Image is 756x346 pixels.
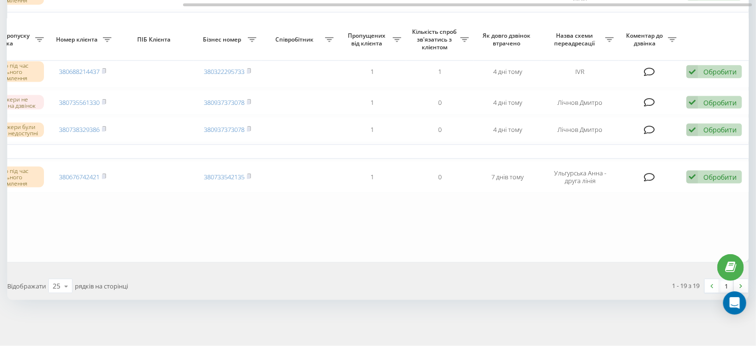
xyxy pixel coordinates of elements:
[75,282,128,290] span: рядків на сторінці
[482,32,534,47] span: Як довго дзвінок втрачено
[204,173,244,181] a: 380733542135
[406,56,474,88] td: 1
[703,98,737,107] div: Обробити
[199,36,248,43] span: Бізнес номер
[59,98,100,107] a: 380735561330
[53,281,60,291] div: 25
[266,36,325,43] span: Співробітник
[7,282,46,290] span: Відображати
[59,173,100,181] a: 380676742421
[703,125,737,134] div: Обробити
[204,98,244,107] a: 380937373078
[624,32,668,47] span: Коментар до дзвінка
[59,67,100,76] a: 380688214437
[204,125,244,134] a: 380937373078
[474,90,542,115] td: 4 дні тому
[406,90,474,115] td: 0
[542,161,619,193] td: Ульгурська Анна - друга лінія
[703,67,737,76] div: Обробити
[343,32,393,47] span: Пропущених від клієнта
[542,117,619,143] td: Лічнов Дмитро
[703,173,737,182] div: Обробити
[54,36,103,43] span: Номер клієнта
[474,56,542,88] td: 4 дні тому
[474,161,542,193] td: 7 днів тому
[339,117,406,143] td: 1
[406,161,474,193] td: 0
[719,279,734,293] a: 1
[125,36,185,43] span: ПІБ Клієнта
[542,56,619,88] td: IVR
[546,32,605,47] span: Назва схеми переадресації
[339,161,406,193] td: 1
[672,281,700,290] div: 1 - 19 з 19
[339,56,406,88] td: 1
[411,28,460,51] span: Кількість спроб зв'язатись з клієнтом
[542,90,619,115] td: Лічнов Дмитро
[204,67,244,76] a: 380322295733
[406,117,474,143] td: 0
[339,90,406,115] td: 1
[59,125,100,134] a: 380738329386
[474,117,542,143] td: 4 дні тому
[723,291,746,315] div: Open Intercom Messenger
